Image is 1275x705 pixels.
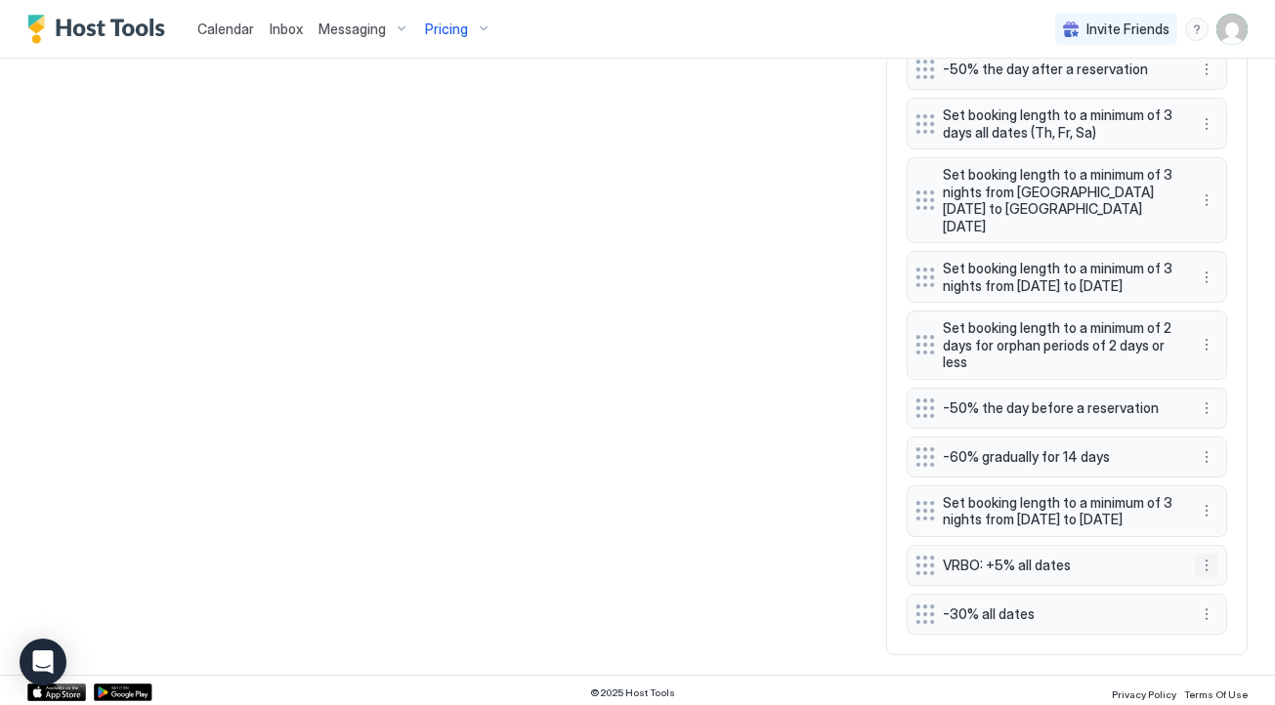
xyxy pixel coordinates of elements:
button: More options [1195,266,1218,289]
span: -50% the day after a reservation [943,61,1175,78]
div: menu [1195,112,1218,136]
span: Set booking length to a minimum of 2 days for orphan periods of 2 days or less [943,319,1175,371]
div: menu [1195,396,1218,420]
span: Privacy Policy [1112,688,1176,700]
span: Set booking length to a minimum of 3 nights from [DATE] to [DATE] [943,260,1175,294]
button: More options [1195,333,1218,356]
div: menu [1195,266,1218,289]
span: Inbox [270,21,303,37]
button: More options [1195,58,1218,81]
span: -50% the day before a reservation [943,399,1175,417]
a: Google Play Store [94,684,152,701]
div: menu [1195,333,1218,356]
div: menu [1195,188,1218,212]
span: -60% gradually for 14 days [943,448,1175,466]
div: menu [1195,445,1218,469]
span: Calendar [197,21,254,37]
a: Inbox [270,19,303,39]
div: menu [1195,554,1218,577]
span: Set booking length to a minimum of 3 nights from [DATE] to [DATE] [943,494,1175,528]
a: Host Tools Logo [27,15,174,44]
span: Terms Of Use [1184,688,1248,700]
a: Calendar [197,19,254,39]
button: More options [1195,554,1218,577]
div: menu [1195,602,1218,626]
span: © 2025 Host Tools [590,686,675,699]
button: More options [1195,445,1218,469]
span: Invite Friends [1086,21,1169,38]
div: User profile [1216,14,1248,45]
a: Privacy Policy [1112,683,1176,703]
span: Pricing [425,21,468,38]
button: More options [1195,188,1218,212]
button: More options [1195,602,1218,626]
div: Open Intercom Messenger [20,639,66,685]
button: More options [1195,499,1218,522]
span: -30% all dates [943,605,1175,623]
div: menu [1195,58,1218,81]
button: More options [1195,396,1218,420]
button: More options [1195,112,1218,136]
span: Set booking length to a minimum of 3 nights from [GEOGRAPHIC_DATA][DATE] to [GEOGRAPHIC_DATA][DATE] [943,166,1175,234]
div: menu [1195,499,1218,522]
span: VRBO: +5% all dates [943,557,1175,574]
span: Messaging [319,21,386,38]
div: menu [1185,18,1209,41]
span: Set booking length to a minimum of 3 days all dates (Th, Fr, Sa) [943,106,1175,141]
a: Terms Of Use [1184,683,1248,703]
a: App Store [27,684,86,701]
